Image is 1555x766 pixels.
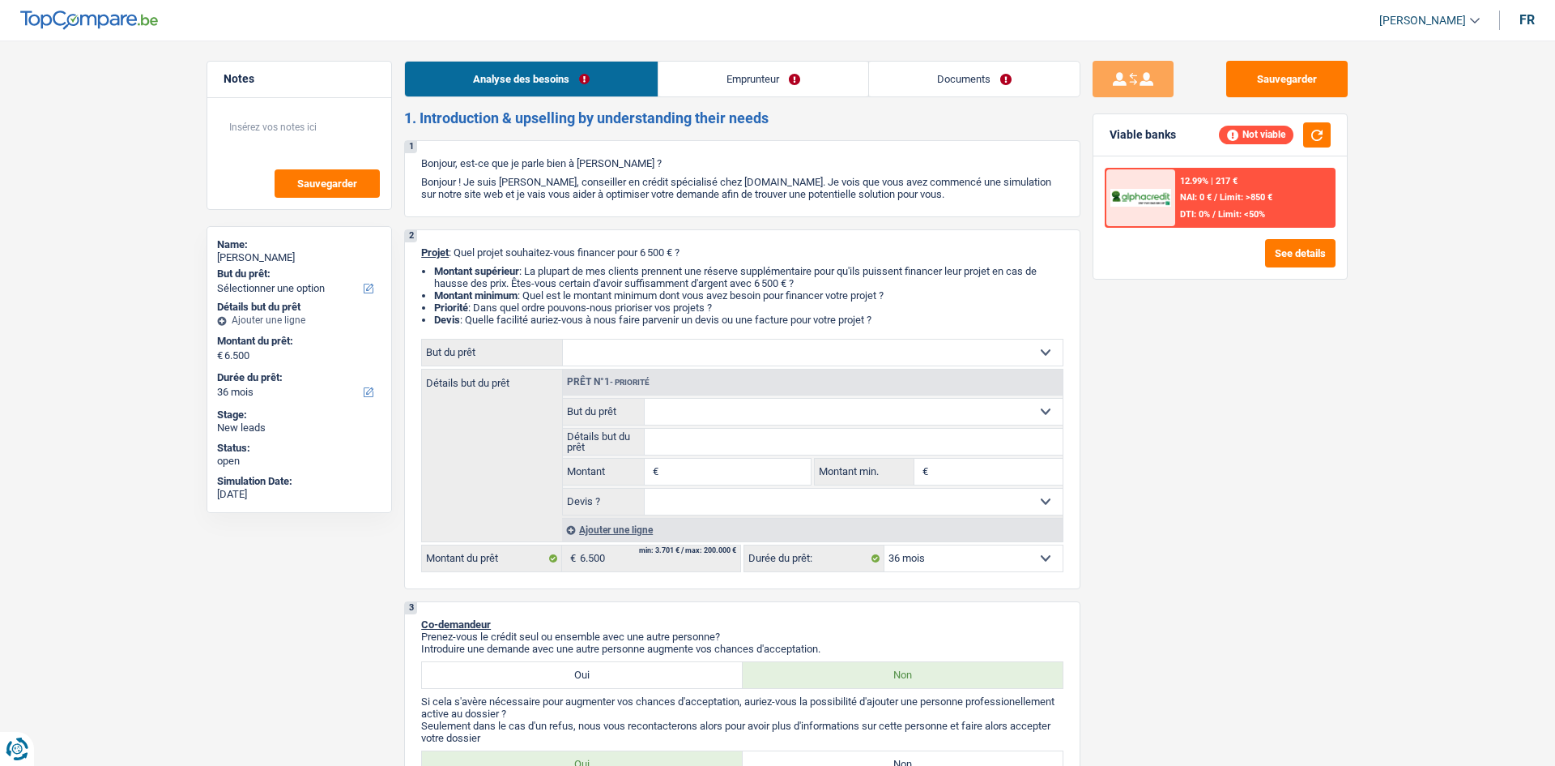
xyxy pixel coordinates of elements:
div: 1 [405,141,417,153]
div: Viable banks [1110,128,1176,142]
strong: Priorité [434,302,468,314]
div: min: 3.701 € / max: 200.000 € [639,547,736,554]
div: Ajouter une ligne [217,315,381,326]
div: fr [1519,12,1535,28]
strong: Montant supérieur [434,265,519,277]
label: But du prêt [422,340,563,366]
label: Montant [563,459,645,485]
img: AlphaCredit [1110,189,1170,208]
span: - Priorité [610,378,650,387]
p: : Quel projet souhaitez-vous financer pour 6 500 € ? [421,246,1063,259]
div: Stage: [217,409,381,422]
div: 2 [405,230,417,242]
h2: 1. Introduction & upselling by understanding their needs [404,109,1080,127]
img: TopCompare Logo [20,11,158,30]
span: / [1212,209,1216,220]
div: Détails but du prêt [217,301,381,314]
div: [DATE] [217,488,381,501]
span: € [217,349,223,362]
div: open [217,455,381,468]
label: Durée du prêt: [217,371,378,384]
h5: Notes [224,72,375,86]
button: Sauvegarder [1226,61,1348,97]
span: Co-demandeur [421,618,491,631]
div: Not viable [1219,126,1293,143]
label: Montant min. [815,459,914,485]
strong: Montant minimum [434,289,518,302]
div: Prêt n°1 [563,377,654,387]
div: [PERSON_NAME] [217,251,381,264]
li: : Quelle facilité auriez-vous à nous faire parvenir un devis ou une facture pour votre projet ? [434,314,1063,326]
li: : La plupart de mes clients prennent une réserve supplémentaire pour qu'ils puissent financer leu... [434,265,1063,289]
label: Détails but du prêt [422,370,562,388]
a: Documents [869,62,1080,96]
div: Ajouter une ligne [562,518,1063,541]
label: Montant du prêt [422,546,562,571]
label: Non [743,662,1063,688]
span: Projet [421,246,449,259]
span: € [914,459,932,485]
div: Simulation Date: [217,475,381,488]
a: Emprunteur [658,62,868,96]
p: Bonjour, est-ce que je parle bien à [PERSON_NAME] ? [421,157,1063,169]
label: But du prêt: [217,267,378,280]
span: € [562,546,580,571]
span: DTI: 0% [1180,209,1210,220]
label: Devis ? [563,489,645,515]
button: See details [1265,239,1336,267]
p: Introduire une demande avec une autre personne augmente vos chances d'acceptation. [421,643,1063,655]
span: Limit: >850 € [1220,192,1272,203]
span: € [645,459,662,485]
label: Oui [422,662,743,688]
span: Limit: <50% [1218,209,1265,220]
li: : Dans quel ordre pouvons-nous prioriser vos projets ? [434,302,1063,314]
div: 12.99% | 217 € [1180,176,1238,186]
div: New leads [217,422,381,434]
p: Seulement dans le cas d'un refus, nous vous recontacterons alors pour avoir plus d'informations s... [421,720,1063,744]
div: Name: [217,238,381,251]
a: Analyse des besoins [405,62,658,96]
span: Sauvegarder [297,178,357,189]
button: Sauvegarder [275,169,380,198]
label: Durée du prêt: [744,546,884,571]
p: Bonjour ! Je suis [PERSON_NAME], conseiller en crédit spécialisé chez [DOMAIN_NAME]. Je vois que ... [421,176,1063,200]
span: / [1214,192,1217,203]
a: [PERSON_NAME] [1366,7,1480,34]
span: NAI: 0 € [1180,192,1212,203]
label: Détails but du prêt [563,429,645,455]
span: [PERSON_NAME] [1379,14,1466,28]
div: Status: [217,442,381,455]
label: But du prêt [563,399,645,425]
p: Si cela s'avère nécessaire pour augmenter vos chances d'acceptation, auriez-vous la possibilité d... [421,695,1063,720]
label: Montant du prêt: [217,335,378,348]
p: Prenez-vous le crédit seul ou ensemble avec une autre personne? [421,631,1063,643]
span: Devis [434,314,460,326]
div: 3 [405,602,417,614]
li: : Quel est le montant minimum dont vous avez besoin pour financer votre projet ? [434,289,1063,302]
